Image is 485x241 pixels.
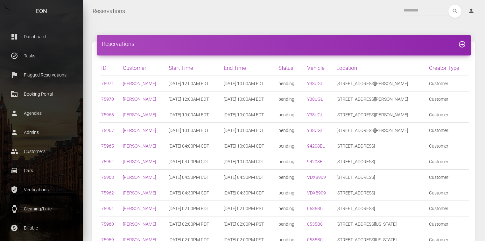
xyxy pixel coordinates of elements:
[101,190,114,195] a: 75962
[5,124,78,140] a: person Admins
[123,81,156,86] a: [PERSON_NAME]
[123,97,156,102] a: [PERSON_NAME]
[221,201,276,216] td: [DATE] 02:00PM PST
[166,185,221,201] td: [DATE] 04:30PM CDT
[276,170,304,185] td: pending
[334,185,426,201] td: [STREET_ADDRESS]
[334,107,426,123] td: [STREET_ADDRESS][PERSON_NAME]
[276,123,304,138] td: pending
[426,91,469,107] td: Customer
[426,154,469,170] td: Customer
[123,128,156,133] a: [PERSON_NAME]
[5,67,78,83] a: flag Flagged Reservations
[166,216,221,232] td: [DATE] 02:00PM PDT
[276,154,304,170] td: pending
[5,163,78,179] a: drive_eta Cars
[166,76,221,91] td: [DATE] 12:00AM EDT
[123,222,156,227] a: [PERSON_NAME]
[166,201,221,216] td: [DATE] 02:00PM PDT
[10,128,73,137] p: Admins
[93,3,125,19] a: Reservations
[123,112,156,117] a: [PERSON_NAME]
[221,170,276,185] td: [DATE] 04:30PM CDT
[166,60,221,76] th: Start Time
[5,29,78,45] a: dashboard Dashboard
[307,159,325,164] a: 94208EL
[426,76,469,91] td: Customer
[166,91,221,107] td: [DATE] 12:00AM EDT
[307,81,323,86] a: Y38UGL
[221,154,276,170] td: [DATE] 10:00AM CDT
[334,201,426,216] td: [STREET_ADDRESS]
[426,185,469,201] td: Customer
[221,76,276,91] td: [DATE] 10:00AM EDT
[5,220,78,236] a: paid Billable
[123,206,156,211] a: [PERSON_NAME]
[102,40,466,48] h4: Reservations
[307,206,323,211] a: 0535B0
[307,190,326,195] a: VDX8909
[123,143,156,149] a: [PERSON_NAME]
[10,204,73,214] p: Cleaning/Late
[5,86,78,102] a: corporate_fare Booking Portal
[468,8,474,14] i: person
[10,70,73,80] p: Flagged Reservations
[101,206,114,211] a: 75961
[426,216,469,232] td: Customer
[101,222,114,227] a: 75960
[334,123,426,138] td: [STREET_ADDRESS][PERSON_NAME]
[10,89,73,99] p: Booking Portal
[426,138,469,154] td: Customer
[307,143,325,149] a: 94208EL
[458,40,466,48] i: add_circle_outline
[221,138,276,154] td: [DATE] 10:00AM CDT
[276,138,304,154] td: pending
[221,216,276,232] td: [DATE] 02:00PM PST
[307,175,326,180] a: VDX8909
[276,91,304,107] td: pending
[123,190,156,195] a: [PERSON_NAME]
[123,175,156,180] a: [PERSON_NAME]
[334,138,426,154] td: [STREET_ADDRESS]
[276,216,304,232] td: pending
[276,76,304,91] td: pending
[10,108,73,118] p: Agencies
[166,154,221,170] td: [DATE] 04:00PM CDT
[334,60,426,76] th: Location
[101,143,114,149] a: 75965
[221,107,276,123] td: [DATE] 10:00AM EDT
[221,123,276,138] td: [DATE] 10:00AM EDT
[276,185,304,201] td: pending
[5,105,78,121] a: person Agencies
[221,60,276,76] th: End Time
[5,182,78,198] a: verified_user Verifications
[307,112,323,117] a: Y38UGL
[120,60,166,76] th: Customer
[101,112,114,117] a: 75968
[426,60,469,76] th: Creator Type
[166,123,221,138] td: [DATE] 10:00AM EDT
[458,40,466,47] a: add_circle_outline
[334,76,426,91] td: [STREET_ADDRESS][PERSON_NAME]
[5,48,78,64] a: task_alt Tasks
[166,138,221,154] td: [DATE] 04:00PM CDT
[101,159,114,164] a: 75964
[276,107,304,123] td: pending
[426,123,469,138] td: Customer
[334,170,426,185] td: [STREET_ADDRESS]
[10,51,73,61] p: Tasks
[448,5,461,18] button: search
[307,128,323,133] a: Y38UGL
[166,170,221,185] td: [DATE] 04:30PM CDT
[307,97,323,102] a: Y38UGL
[123,159,156,164] a: [PERSON_NAME]
[463,5,480,18] a: person
[426,201,469,216] td: Customer
[5,201,78,217] a: watch Cleaning/Late
[10,166,73,175] p: Cars
[101,81,114,86] a: 75971
[305,60,334,76] th: Vehicle
[426,107,469,123] td: Customer
[276,60,304,76] th: Status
